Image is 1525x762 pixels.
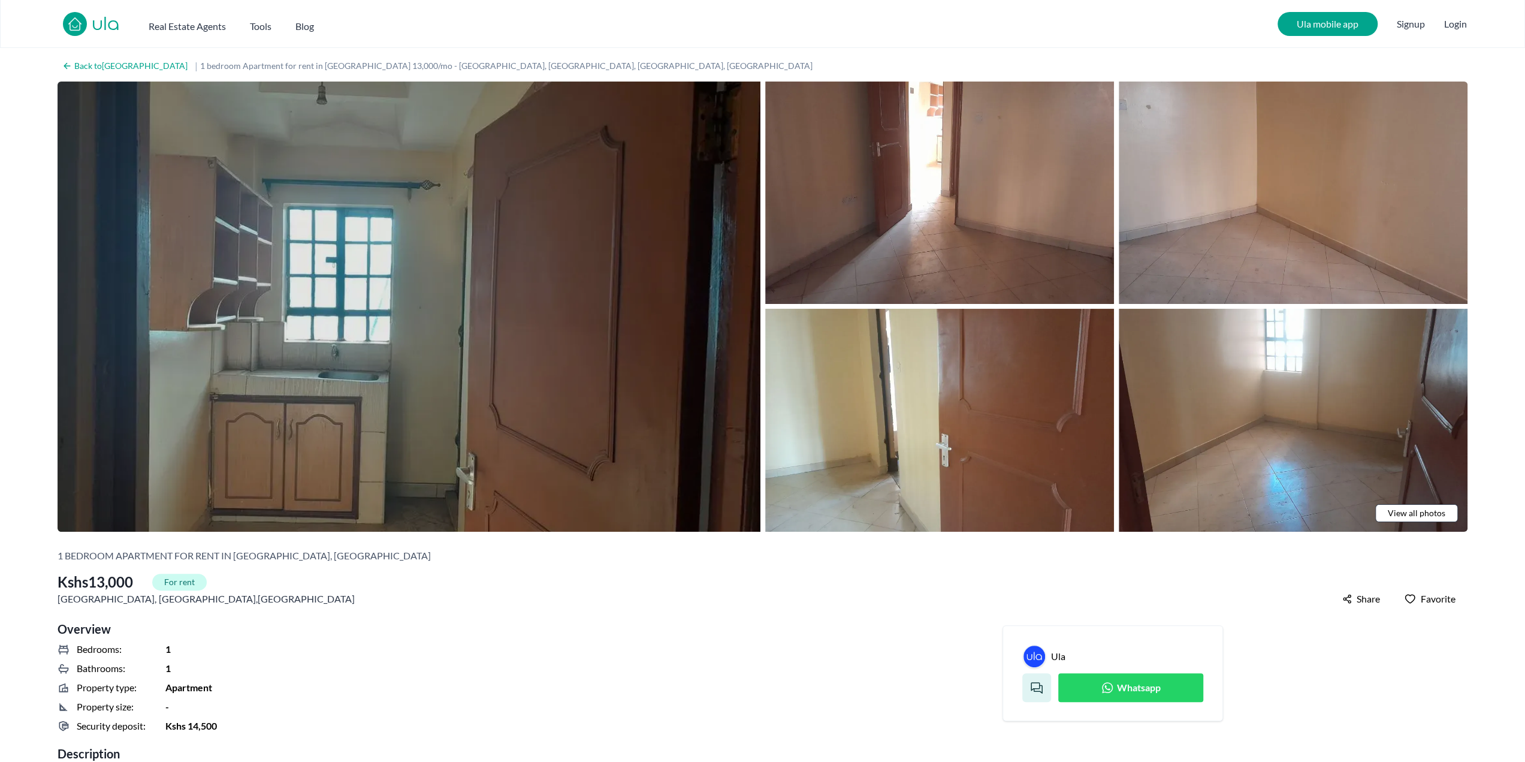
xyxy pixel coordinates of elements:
h2: Back to [GEOGRAPHIC_DATA] [74,60,188,72]
span: 1 [165,661,171,676]
span: Bathrooms: [77,661,125,676]
a: Blog [295,14,314,34]
span: Property size: [77,700,134,714]
h2: Blog [295,19,314,34]
span: For rent [152,574,207,591]
span: - [165,700,169,714]
h2: 1 bedroom Apartment for rent in [GEOGRAPHIC_DATA], [GEOGRAPHIC_DATA] [58,549,431,563]
a: [GEOGRAPHIC_DATA] [159,592,256,606]
h2: Overview [58,621,950,637]
img: 1 bedroom Apartment for rent in Kahawa West - Kshs 13,000/mo - behind RUBIS Petrol Station, Nairo... [58,82,760,532]
img: 1 bedroom Apartment for rent in Kahawa West - Kshs 13,000/mo - behind RUBIS Petrol Station, Nairo... [1119,309,1467,531]
a: View all photos [1375,504,1458,522]
h1: 1 bedroom Apartment for rent in [GEOGRAPHIC_DATA] 13,000/mo - [GEOGRAPHIC_DATA], [GEOGRAPHIC_DATA... [200,60,825,72]
h2: Tools [250,19,271,34]
a: ula [92,14,120,36]
button: Login [1444,17,1467,31]
span: Bedrooms: [77,642,122,656]
nav: Main [149,14,338,34]
img: Ula [1023,646,1045,667]
span: Kshs 14,500 [165,719,217,733]
span: Share [1357,592,1380,606]
a: Ula mobile app [1278,12,1378,36]
img: 1 bedroom Apartment for rent in Kahawa West - Kshs 13,000/mo - behind RUBIS Petrol Station, Nairo... [765,82,1114,304]
span: [GEOGRAPHIC_DATA] , , [GEOGRAPHIC_DATA] [58,592,355,606]
h2: Description [58,745,950,762]
a: Whatsapp [1058,673,1203,702]
span: Property type: [77,680,137,695]
span: View all photos [1388,507,1445,519]
button: Tools [250,14,271,34]
h2: Real Estate Agents [149,19,226,34]
button: Real Estate Agents [149,14,226,34]
a: Ula [1051,649,1065,664]
span: | [195,59,198,73]
span: Favorite [1421,592,1455,606]
span: Security deposit: [77,719,146,733]
span: Apartment [165,680,212,695]
span: Whatsapp [1117,680,1161,695]
span: 1 [165,642,171,656]
a: Ula [1023,645,1046,668]
img: 1 bedroom Apartment for rent in Kahawa West - Kshs 13,000/mo - behind RUBIS Petrol Station, Nairo... [765,309,1114,531]
img: 1 bedroom Apartment for rent in Kahawa West - Kshs 13,000/mo - behind RUBIS Petrol Station, Nairo... [1119,82,1467,304]
a: Back to[GEOGRAPHIC_DATA] [58,58,192,74]
span: Kshs 13,000 [58,573,133,592]
span: Signup [1397,12,1425,36]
